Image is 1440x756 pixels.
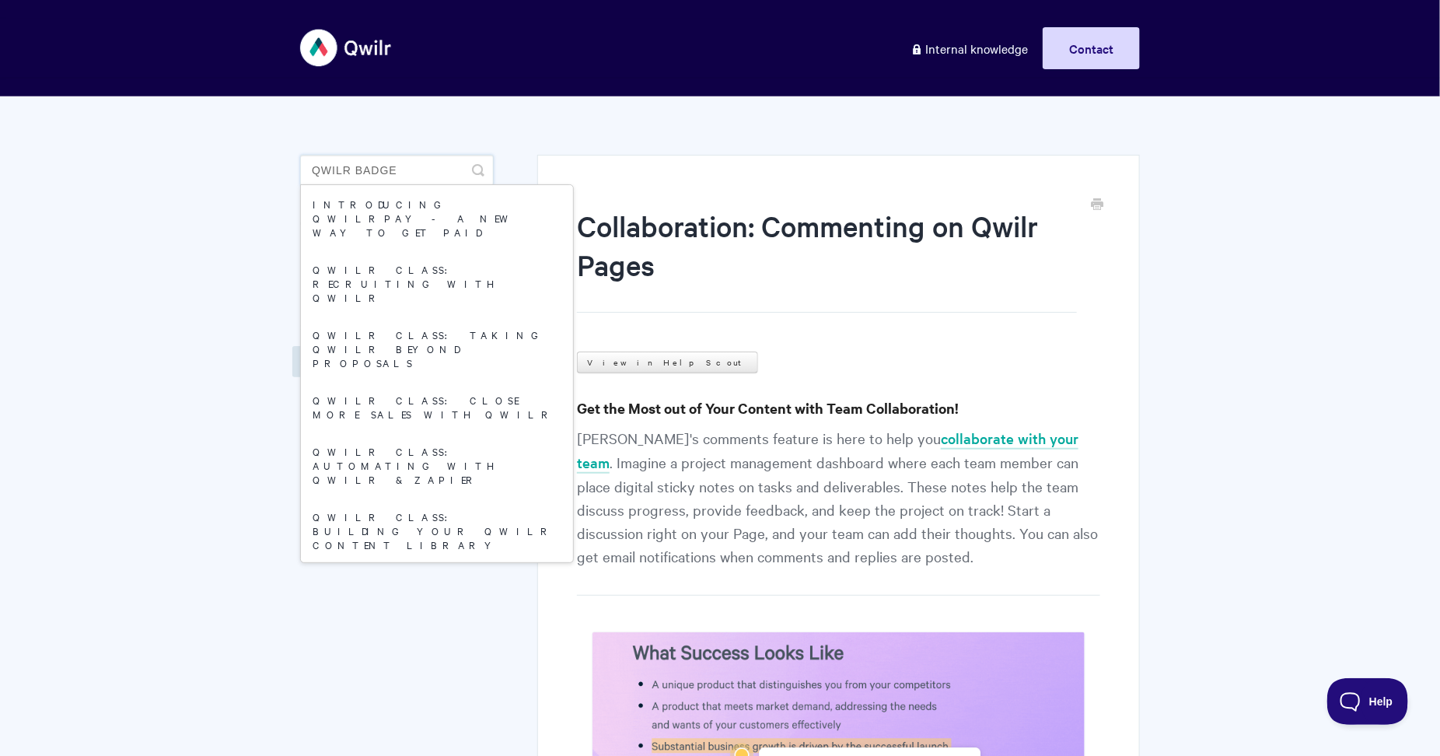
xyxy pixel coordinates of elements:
h3: Get the Most out of Your Content with Team Collaboration! [577,397,1100,419]
h1: Collaboration: Commenting on Qwilr Pages [577,206,1077,313]
iframe: Toggle Customer Support [1327,678,1409,725]
a: Qwilr Class: Automating with Qwilr & Zapier [301,432,573,498]
p: [PERSON_NAME]'s comments feature is here to help you . Imagine a project management dashboard whe... [577,426,1100,596]
a: Print this Article [1091,197,1103,214]
a: Qwilr Class: Building Your Qwilr Content Library [301,498,573,563]
a: Qwilr Class: Recruiting with Qwilr [301,250,573,316]
a: View in Help Scout [577,352,758,373]
img: Qwilr Help Center [300,19,393,77]
a: Internal knowledge [899,27,1040,69]
a: Qwilr Class: Taking Qwilr Beyond Proposals [301,316,573,381]
a: Qwilr Class: Close More Sales with Qwilr [301,381,573,432]
a: Introducing QwilrPay - A New Way to Get Paid [301,185,573,250]
input: Search [300,155,494,186]
a: Contact [1043,27,1140,69]
a: Sharing Your Pages [292,346,435,377]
